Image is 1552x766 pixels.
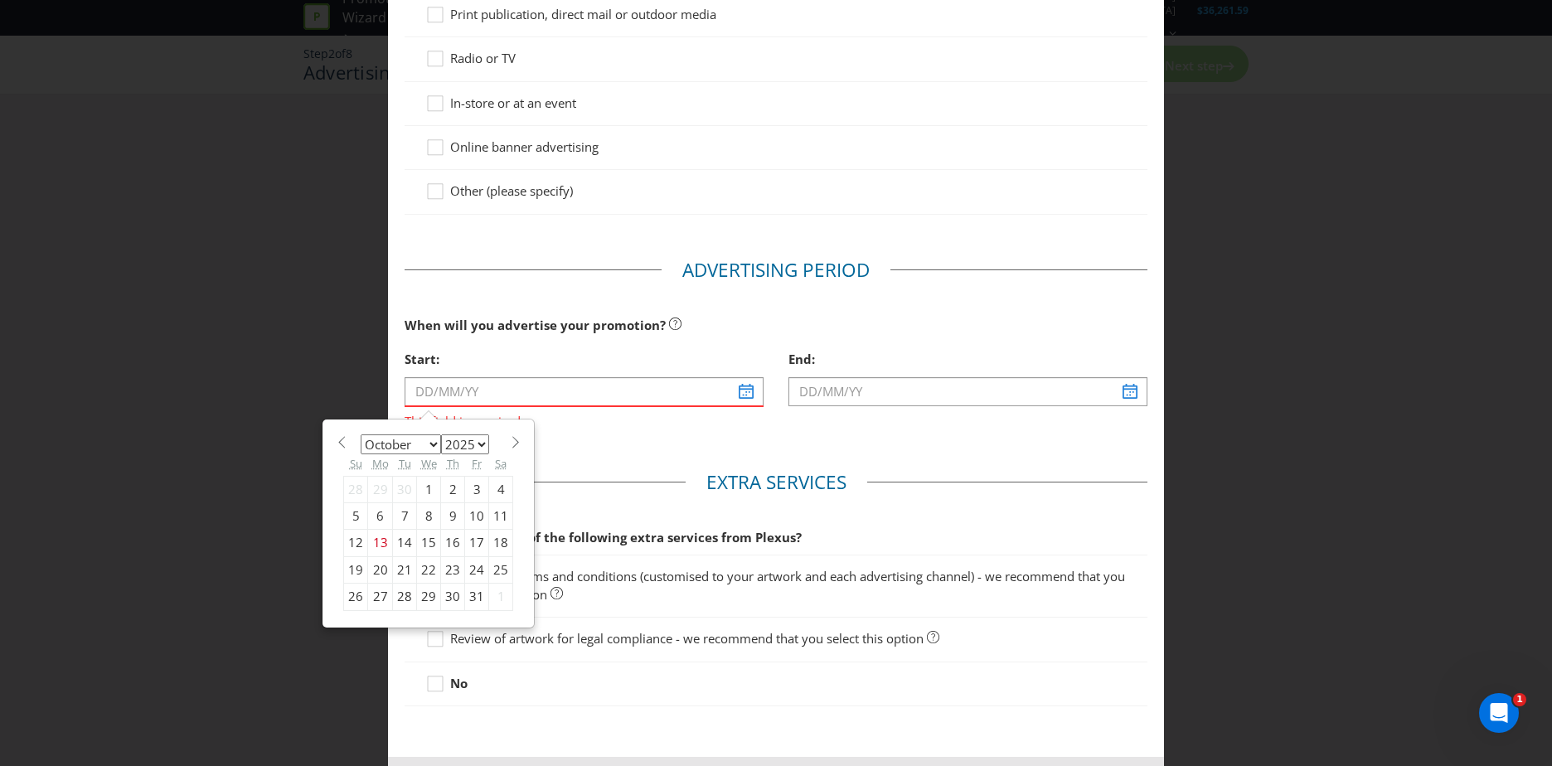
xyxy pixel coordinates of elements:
[441,502,465,529] div: 9
[417,530,441,556] div: 15
[368,476,393,502] div: 29
[1513,693,1526,706] span: 1
[450,568,1125,602] span: Short form terms and conditions (customised to your artwork and each advertising channel) - we re...
[393,556,417,583] div: 21
[465,584,489,610] div: 31
[368,584,393,610] div: 27
[368,502,393,529] div: 6
[489,476,513,502] div: 4
[489,556,513,583] div: 25
[417,502,441,529] div: 8
[662,257,890,284] legend: Advertising Period
[489,530,513,556] div: 18
[441,476,465,502] div: 2
[344,530,368,556] div: 12
[465,476,489,502] div: 3
[495,456,507,471] abbr: Saturday
[368,530,393,556] div: 13
[417,584,441,610] div: 29
[405,342,764,376] div: Start:
[441,530,465,556] div: 16
[393,584,417,610] div: 28
[368,556,393,583] div: 20
[450,675,468,691] strong: No
[788,342,1147,376] div: End:
[472,456,482,471] abbr: Friday
[350,456,362,471] abbr: Sunday
[399,456,411,471] abbr: Tuesday
[344,476,368,502] div: 28
[441,556,465,583] div: 23
[489,502,513,529] div: 11
[344,584,368,610] div: 26
[441,584,465,610] div: 30
[450,182,573,199] span: Other (please specify)
[417,476,441,502] div: 1
[344,502,368,529] div: 5
[465,502,489,529] div: 10
[450,630,924,647] span: Review of artwork for legal compliance - we recommend that you select this option
[465,556,489,583] div: 24
[788,377,1147,406] input: DD/MM/YY
[393,502,417,529] div: 7
[405,529,802,545] span: Would you like any of the following extra services from Plexus?
[450,50,516,66] span: Radio or TV
[393,476,417,502] div: 30
[465,530,489,556] div: 17
[417,556,441,583] div: 22
[686,469,867,496] legend: Extra Services
[344,556,368,583] div: 19
[1479,693,1519,733] iframe: Intercom live chat
[405,377,764,406] input: DD/MM/YY
[421,456,437,471] abbr: Wednesday
[489,584,513,610] div: 1
[405,317,666,333] span: When will you advertise your promotion?
[450,138,599,155] span: Online banner advertising
[372,456,389,471] abbr: Monday
[450,95,576,111] span: In-store or at an event
[405,407,764,431] span: This field is required
[450,6,716,22] span: Print publication, direct mail or outdoor media
[447,456,459,471] abbr: Thursday
[393,530,417,556] div: 14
